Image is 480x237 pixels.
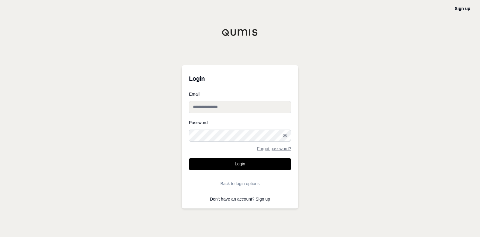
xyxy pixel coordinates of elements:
img: Qumis [222,29,258,36]
a: Forgot password? [257,147,291,151]
h3: Login [189,73,291,85]
a: Sign up [455,6,470,11]
a: Sign up [256,197,270,201]
label: Email [189,92,291,96]
p: Don't have an account? [189,197,291,201]
button: Back to login options [189,178,291,190]
button: Login [189,158,291,170]
label: Password [189,120,291,125]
